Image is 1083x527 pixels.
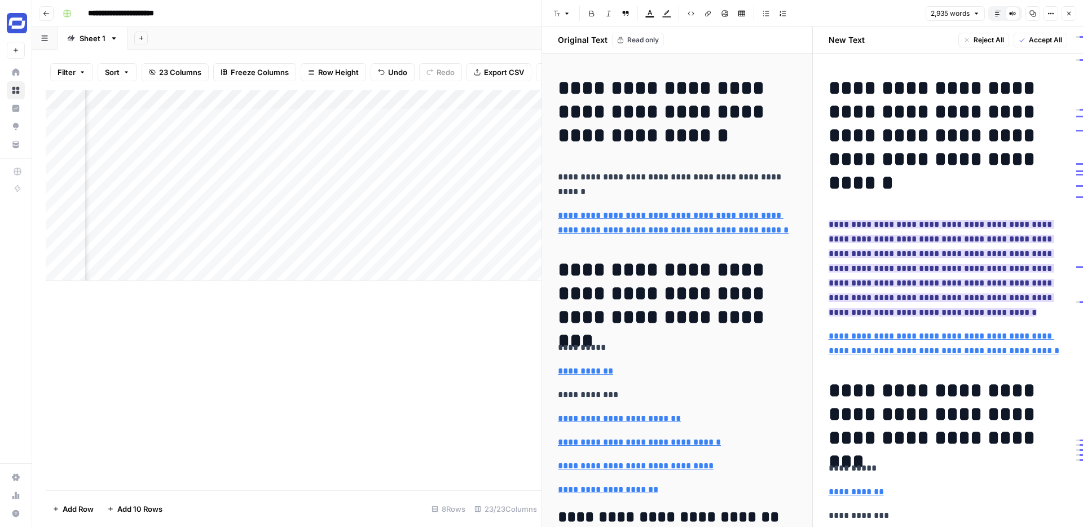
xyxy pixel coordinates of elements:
span: Redo [437,67,455,78]
h2: Original Text [551,34,607,46]
a: Opportunities [7,117,25,135]
button: 2,935 words [926,6,985,21]
a: Sheet 1 [58,27,127,50]
button: 23 Columns [142,63,209,81]
button: Export CSV [466,63,531,81]
span: Read only [627,35,659,45]
button: Row Height [301,63,366,81]
span: 2,935 words [931,8,970,19]
a: Usage [7,486,25,504]
a: Settings [7,468,25,486]
span: Row Height [318,67,359,78]
span: Add Row [63,503,94,515]
a: Home [7,63,25,81]
button: Add Row [46,500,100,518]
button: Redo [419,63,462,81]
button: Filter [50,63,93,81]
img: Synthesia Logo [7,13,27,33]
button: Workspace: Synthesia [7,9,25,37]
div: 8 Rows [427,500,470,518]
span: Reject All [974,35,1004,45]
button: Sort [98,63,137,81]
span: Add 10 Rows [117,503,162,515]
span: Export CSV [484,67,524,78]
span: Sort [105,67,120,78]
h2: New Text [829,34,865,46]
span: 23 Columns [159,67,201,78]
a: Browse [7,81,25,99]
button: Freeze Columns [213,63,296,81]
div: Sheet 1 [80,33,105,44]
button: Reject All [958,33,1009,47]
button: Help + Support [7,504,25,522]
a: Your Data [7,135,25,153]
span: Freeze Columns [231,67,289,78]
span: Filter [58,67,76,78]
button: Add 10 Rows [100,500,169,518]
span: Undo [388,67,407,78]
span: Accept All [1029,35,1062,45]
div: 23/23 Columns [470,500,541,518]
a: Insights [7,99,25,117]
button: Undo [371,63,415,81]
button: Accept All [1014,33,1067,47]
